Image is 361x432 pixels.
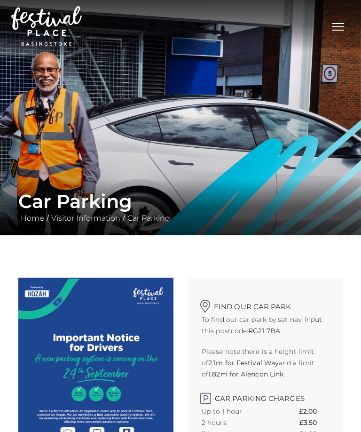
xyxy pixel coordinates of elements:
button: Toggle navigation [326,19,350,32]
img: Festival Place Logo [11,6,82,46]
strong: RG21 7BA [248,327,280,335]
strong: 1.82m for Alencon Link. [208,370,285,378]
strong: 2.1m for Festival Way [208,359,279,367]
h2: Find our car park [202,296,329,311]
h1: Car Parking [18,190,343,213]
th: Up to 1 hour [202,406,272,417]
div: / / [11,190,350,224]
th: 2 hours [202,417,272,428]
a: Visitor Information [49,214,123,223]
h2: Car Parking Charges [202,389,329,403]
th: £2.00 [299,406,329,417]
p: Please note there is a height limit of and a limit of [202,346,329,380]
p: To find our car park by sat nav, input this postcode: [202,314,329,336]
th: £3.50 [299,417,329,428]
a: Car Parking [125,214,173,223]
a: Home [18,214,47,223]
